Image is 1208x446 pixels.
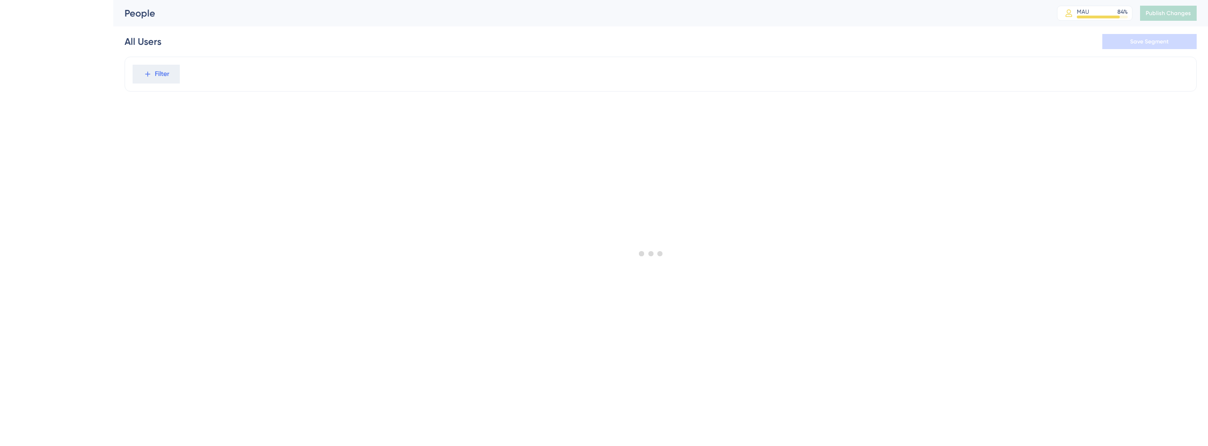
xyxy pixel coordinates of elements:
div: MAU [1077,8,1089,16]
div: All Users [125,35,161,48]
button: Save Segment [1102,34,1197,49]
span: Publish Changes [1146,9,1191,17]
span: Save Segment [1130,38,1169,45]
div: People [125,7,1033,20]
button: Publish Changes [1140,6,1197,21]
div: 84 % [1117,8,1128,16]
